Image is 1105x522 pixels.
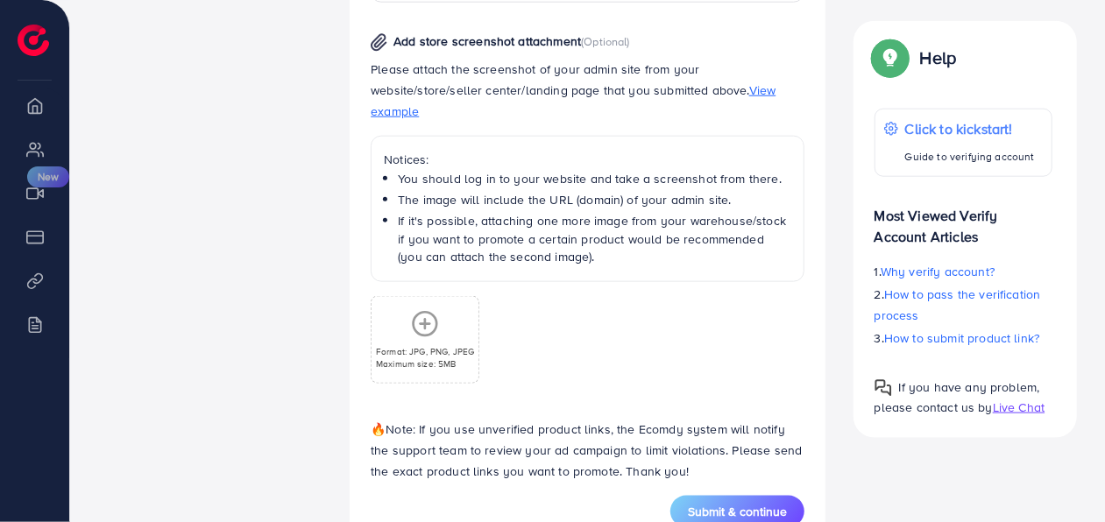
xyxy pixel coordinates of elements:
[905,146,1035,167] p: Guide to verifying account
[581,33,630,49] span: (Optional)
[1031,443,1092,509] iframe: Chat
[371,33,387,52] img: img
[18,25,49,56] img: logo
[875,42,906,74] img: Popup guide
[881,263,995,280] span: Why verify account?
[884,329,1039,347] span: How to submit product link?
[398,170,791,187] li: You should log in to your website and take a screenshot from there.
[398,191,791,208] li: The image will include the URL (domain) of your admin site.
[920,47,957,68] p: Help
[371,59,804,122] p: Please attach the screenshot of your admin site from your website/store/seller center/landing pag...
[993,399,1045,416] span: Live Chat
[875,191,1052,247] p: Most Viewed Verify Account Articles
[371,419,804,482] p: Note: If you use unverified product links, the Ecomdy system will notify the support team to revi...
[398,212,791,265] li: If it's possible, attaching one more image from your warehouse/stock if you want to promote a cer...
[393,32,581,50] span: Add store screenshot attachment
[875,261,1052,282] p: 1.
[688,503,787,520] span: Submit & continue
[371,81,776,120] span: View example
[376,357,475,370] p: Maximum size: 5MB
[376,345,475,357] p: Format: JPG, PNG, JPEG
[384,149,791,170] p: Notices:
[875,286,1041,324] span: How to pass the verification process
[875,378,1040,416] span: If you have any problem, please contact us by
[875,328,1052,349] p: 3.
[875,379,892,397] img: Popup guide
[905,118,1035,139] p: Click to kickstart!
[875,284,1052,326] p: 2.
[371,420,386,438] span: 🔥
